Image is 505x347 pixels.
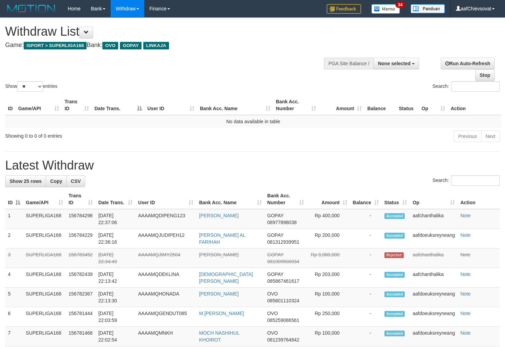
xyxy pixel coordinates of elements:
td: [DATE] 22:13:30 [96,288,135,307]
span: Accepted [384,311,405,317]
td: aafchanthalika [410,209,458,229]
td: - [350,248,382,268]
td: aafchanthalika [410,268,458,288]
td: - [350,327,382,346]
td: No data available in table [5,115,501,128]
td: 6 [5,307,23,327]
td: [DATE] 22:34:49 [96,248,135,268]
span: GOPAY [267,232,283,238]
td: Rp 100,000 [307,327,350,346]
a: Run Auto-Refresh [441,58,495,69]
th: Balance: activate to sort column ascending [350,189,382,209]
td: AAAAMQJIMY2504 [135,248,196,268]
span: None selected [378,61,411,66]
span: OVO [267,291,278,297]
label: Search: [433,81,500,92]
td: AAAAMQJUDIPEH12 [135,229,196,248]
td: aafchanthalika [410,248,458,268]
td: AAAAMQDIPENG123 [135,209,196,229]
span: OVO [267,311,278,316]
span: Show 25 rows [10,178,42,184]
td: Rp 100,000 [307,288,350,307]
td: [DATE] 22:36:16 [96,229,135,248]
td: Rp 250,000 [307,307,350,327]
td: 1 [5,209,23,229]
h4: Game: Bank: [5,42,330,49]
a: Note [460,330,471,336]
td: AAAAMQDEKLINA [135,268,196,288]
td: 156782439 [66,268,96,288]
div: Showing 0 to 0 of 0 entries [5,130,205,139]
th: Action [458,189,500,209]
a: Note [460,232,471,238]
span: Copy 081909500034 to clipboard [267,259,299,264]
td: 156784298 [66,209,96,229]
input: Search: [451,81,500,92]
input: Search: [451,175,500,186]
td: 156783452 [66,248,96,268]
th: Status: activate to sort column ascending [382,189,410,209]
a: Show 25 rows [5,175,46,187]
span: ISPORT > SUPERLIGA168 [24,42,87,49]
td: SUPERLIGA168 [23,327,66,346]
td: SUPERLIGA168 [23,307,66,327]
span: Accepted [384,213,405,219]
td: - [350,307,382,327]
td: SUPERLIGA168 [23,229,66,248]
button: None selected [373,58,419,69]
span: OVO [267,330,278,336]
a: Note [460,252,471,257]
td: 156782367 [66,288,96,307]
label: Search: [433,175,500,186]
td: 156781444 [66,307,96,327]
span: Accepted [384,291,405,297]
td: aafdoeuksreyneang [410,307,458,327]
th: Amount: activate to sort column ascending [307,189,350,209]
th: ID: activate to sort column descending [5,189,23,209]
td: aafdoeuksreyneang [410,288,458,307]
img: Feedback.jpg [327,4,361,14]
th: Action [448,95,501,115]
th: Date Trans.: activate to sort column ascending [96,189,135,209]
span: Accepted [384,331,405,336]
img: panduan.png [411,4,445,13]
span: GOPAY [120,42,142,49]
img: MOTION_logo.png [5,3,57,14]
a: [PERSON_NAME] [199,252,238,257]
a: M.[PERSON_NAME] [199,311,244,316]
a: Note [460,213,471,218]
span: CSV [71,178,81,184]
td: AAAAMQMNKH [135,327,196,346]
td: Rp 200,000 [307,229,350,248]
a: Note [460,291,471,297]
th: Op: activate to sort column ascending [410,189,458,209]
td: - [350,288,382,307]
td: Rp 203,000 [307,268,350,288]
th: Trans ID: activate to sort column ascending [62,95,92,115]
h1: Latest Withdraw [5,159,500,172]
td: Rp 400,000 [307,209,350,229]
div: PGA Site Balance / [324,58,373,69]
a: Next [481,130,500,142]
td: aafdoeuksreyneang [410,229,458,248]
td: SUPERLIGA168 [23,209,66,229]
th: Bank Acc. Number: activate to sort column ascending [273,95,319,115]
th: Trans ID: activate to sort column ascending [66,189,96,209]
th: Bank Acc. Number: activate to sort column ascending [265,189,307,209]
span: GOPAY [267,252,283,257]
td: SUPERLIGA168 [23,248,66,268]
td: [DATE] 22:37:06 [96,209,135,229]
a: [PERSON_NAME] [199,213,238,218]
th: Op: activate to sort column ascending [419,95,448,115]
td: [DATE] 22:02:54 [96,327,135,346]
span: Accepted [384,233,405,239]
a: CSV [66,175,85,187]
th: User ID: activate to sort column ascending [135,189,196,209]
td: 156784229 [66,229,96,248]
span: OVO [102,42,118,49]
td: aafdoeuksreyneang [410,327,458,346]
th: Bank Acc. Name: activate to sort column ascending [196,189,264,209]
a: [PERSON_NAME] AL FARIHAH [199,232,245,245]
span: Accepted [384,272,405,278]
th: Balance [364,95,396,115]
